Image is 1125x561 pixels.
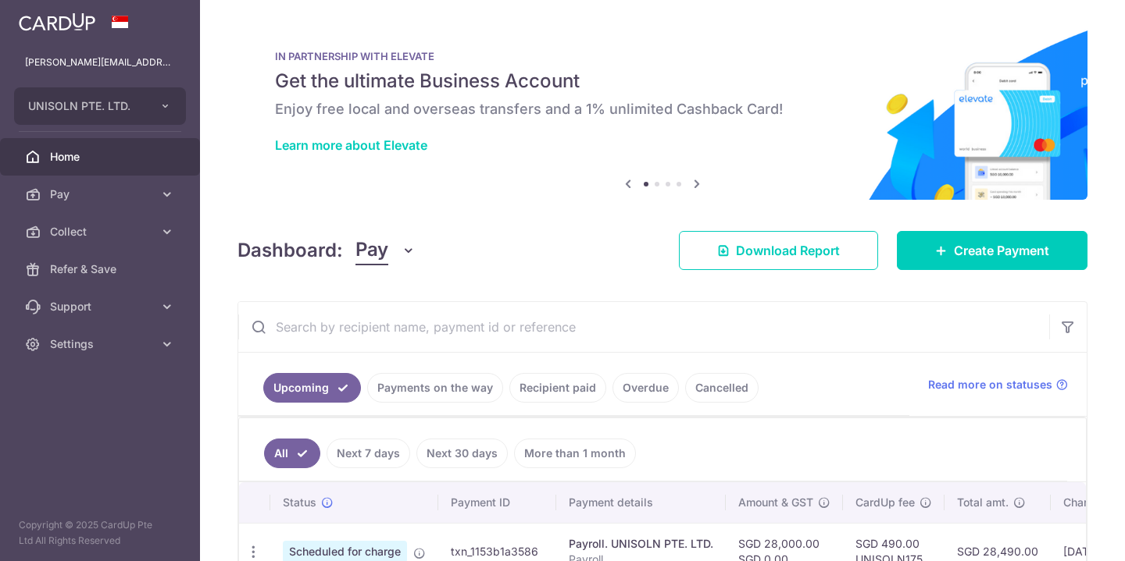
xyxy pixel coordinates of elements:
a: Upcoming [263,373,361,403]
span: Create Payment [954,241,1049,260]
a: Learn more about Elevate [275,137,427,153]
button: Pay [355,236,416,265]
span: Status [283,495,316,510]
a: Read more on statuses [928,377,1068,392]
button: UNISOLN PTE. LTD. [14,87,186,125]
span: Home [50,149,153,165]
th: Payment ID [438,482,556,523]
p: [PERSON_NAME][EMAIL_ADDRESS][DOMAIN_NAME] [25,55,175,70]
a: Overdue [612,373,679,403]
h5: Get the ultimate Business Account [275,69,1050,94]
span: Settings [50,336,153,352]
span: Refer & Save [50,261,153,277]
a: Cancelled [685,373,759,403]
img: CardUp [19,12,95,31]
span: Pay [355,236,388,265]
img: Renovation banner [237,25,1087,200]
span: UNISOLN PTE. LTD. [28,98,144,114]
div: Payroll. UNISOLN PTE. LTD. [569,536,713,552]
h6: Enjoy free local and overseas transfers and a 1% unlimited Cashback Card! [275,100,1050,119]
a: Create Payment [897,231,1087,270]
span: Collect [50,224,153,240]
a: Download Report [679,231,878,270]
a: More than 1 month [514,439,636,468]
a: Next 30 days [416,439,508,468]
span: Download Report [736,241,840,260]
span: CardUp fee [855,495,915,510]
th: Payment details [556,482,726,523]
p: IN PARTNERSHIP WITH ELEVATE [275,50,1050,62]
h4: Dashboard: [237,236,343,265]
span: Amount & GST [738,495,813,510]
span: Total amt. [957,495,1009,510]
a: Recipient paid [509,373,606,403]
span: Read more on statuses [928,377,1052,392]
span: Pay [50,186,153,202]
a: Next 7 days [327,439,410,468]
span: Support [50,299,153,314]
input: Search by recipient name, payment id or reference [238,302,1049,352]
a: Payments on the way [367,373,503,403]
a: All [264,439,320,468]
